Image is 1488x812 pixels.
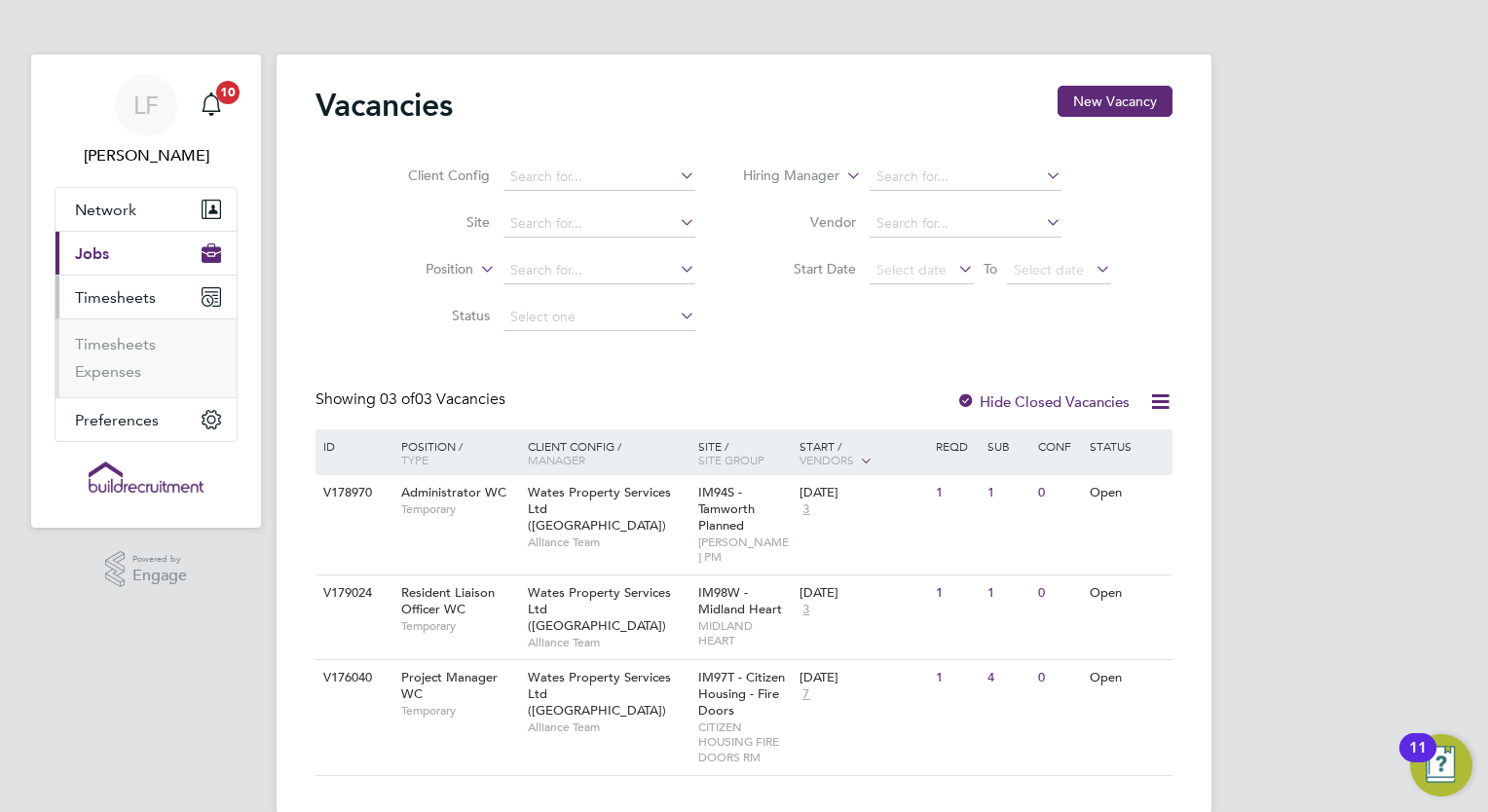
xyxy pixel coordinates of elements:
label: Hiring Manager [727,166,839,186]
div: Timesheets [56,318,237,397]
span: CITIZEN HOUSING FIRE DOORS RM [698,720,791,765]
a: Powered byEngage [105,551,188,588]
div: V178970 [318,475,387,511]
label: Hide Closed Vacancies [956,392,1130,411]
span: Temporary [401,703,518,719]
div: V179024 [318,575,387,611]
span: Wates Property Services Ltd ([GEOGRAPHIC_DATA]) [528,484,671,534]
div: 1 [931,660,982,696]
span: LF [133,92,159,118]
div: 1 [931,475,982,511]
div: 4 [983,660,1033,696]
div: Open [1085,475,1170,511]
span: 03 Vacancies [380,389,505,409]
span: 03 of [380,389,415,409]
div: Reqd [931,429,982,462]
input: Select one [503,304,695,331]
input: Search for... [503,210,695,238]
span: Resident Liaison Officer WC [401,584,495,617]
span: Wates Property Services Ltd ([GEOGRAPHIC_DATA]) [528,584,671,634]
label: Start Date [744,260,856,277]
div: Client Config / [523,429,693,476]
div: 1 [931,575,982,611]
span: IM97T - Citizen Housing - Fire Doors [698,669,785,719]
span: Temporary [401,501,518,517]
span: Type [401,452,428,467]
div: Showing [316,389,509,410]
span: Alliance Team [528,535,688,550]
div: [DATE] [800,485,926,501]
label: Site [378,213,490,231]
div: 0 [1033,475,1084,511]
span: Administrator WC [401,484,506,500]
span: Project Manager WC [401,669,498,702]
span: 10 [216,81,240,104]
button: New Vacancy [1058,86,1172,117]
span: MIDLAND HEART [698,618,791,648]
div: 0 [1033,575,1084,611]
span: IM94S - Tamworth Planned [698,484,755,534]
label: Status [378,307,490,324]
nav: Main navigation [31,55,261,528]
span: Loarda Fregjaj [55,144,238,167]
span: [PERSON_NAME] PM [698,535,791,565]
input: Search for... [870,164,1061,191]
span: Select date [1014,261,1084,278]
button: Timesheets [56,276,237,318]
label: Vendor [744,213,856,231]
span: 3 [800,501,812,518]
span: Select date [876,261,947,278]
span: Alliance Team [528,720,688,735]
div: Start / [795,429,931,478]
span: Manager [528,452,585,467]
div: 1 [983,575,1033,611]
button: Open Resource Center, 11 new notifications [1410,734,1472,796]
h2: Vacancies [316,86,453,125]
span: Wates Property Services Ltd ([GEOGRAPHIC_DATA]) [528,669,671,719]
a: Go to home page [55,461,238,493]
label: Client Config [378,166,490,184]
span: Network [75,201,136,219]
div: Conf [1033,429,1084,462]
div: Status [1085,429,1170,462]
span: 7 [800,686,812,703]
a: Timesheets [75,335,156,353]
div: V176040 [318,660,387,696]
span: Site Group [698,452,764,467]
div: Open [1085,575,1170,611]
a: 10 [192,74,231,136]
span: Alliance Team [528,635,688,650]
div: 1 [983,475,1033,511]
button: Preferences [56,398,237,441]
div: Open [1085,660,1170,696]
input: Search for... [503,164,695,191]
button: Jobs [56,232,237,275]
span: IM98W - Midland Heart [698,584,782,617]
div: Position / [387,429,523,476]
div: Sub [983,429,1033,462]
a: LF[PERSON_NAME] [55,74,238,167]
span: Powered by [132,551,187,568]
span: 3 [800,602,812,618]
div: 0 [1033,660,1084,696]
button: Network [56,188,237,231]
span: Vendors [800,452,854,467]
span: To [978,256,1003,281]
img: buildrec-logo-retina.png [89,461,204,493]
span: Preferences [75,411,159,429]
div: [DATE] [800,585,926,602]
span: Engage [132,568,187,584]
span: Jobs [75,244,109,263]
span: Timesheets [75,288,156,307]
div: ID [318,429,387,462]
span: Temporary [401,618,518,634]
input: Search for... [870,210,1061,238]
label: Position [361,260,473,279]
div: [DATE] [800,670,926,686]
div: Site / [693,429,796,476]
input: Search for... [503,257,695,284]
a: Expenses [75,362,141,381]
div: 11 [1409,748,1427,773]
